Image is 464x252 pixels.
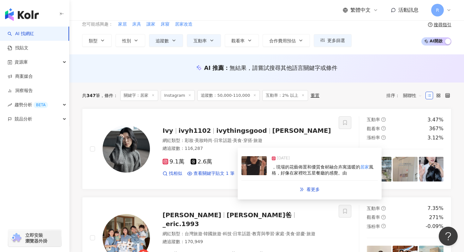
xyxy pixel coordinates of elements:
[227,211,292,219] span: [PERSON_NAME]爸
[286,231,295,236] span: 美食
[82,21,113,28] span: 您可能感興趣：
[122,38,131,43] span: 性別
[293,183,326,196] a: double-right看更多
[381,206,386,211] span: question-circle
[381,135,386,140] span: question-circle
[381,117,386,122] span: question-circle
[253,138,262,143] span: 旅遊
[300,187,304,192] span: double-right
[274,231,276,236] span: ·
[425,223,443,230] div: -0.09%
[272,164,360,169] span: ，現場的花藝佈置和優質食材融合卉寓溫暖的
[367,126,380,131] span: 觀看率
[439,227,458,246] iframe: Help Scout Beacon - Open
[8,103,12,107] span: rise
[427,134,443,141] div: 3.12%
[163,211,221,219] span: [PERSON_NAME]
[175,21,193,28] span: 居家改造
[82,93,100,98] div: 共 筆
[212,138,214,143] span: ·
[118,21,127,28] button: 家居
[187,34,221,47] button: 互動率
[156,38,169,43] span: 追蹤數
[132,21,141,28] button: 床具
[327,38,345,43] span: 更多篩選
[428,22,432,27] span: question-circle
[427,205,443,212] div: 7.35%
[429,214,443,221] div: 271%
[163,138,331,144] div: 網紅類型 ：
[33,102,48,108] div: BETA
[193,38,207,43] span: 互動率
[311,93,319,98] div: 重置
[8,230,61,247] a: chrome extension立即安裝 瀏覽器外掛
[10,233,22,243] img: chrome extension
[163,170,182,177] a: 找相似
[193,138,195,143] span: ·
[314,34,352,47] button: 更多篩選
[277,155,290,162] span: [DATE]
[243,138,252,143] span: 穿搭
[427,116,443,123] div: 3.47%
[381,224,386,228] span: question-circle
[419,157,443,181] img: post-image
[225,34,259,47] button: 觀看率
[223,231,232,236] span: 科技
[8,31,34,37] a: searchAI 找網紅
[367,117,380,122] span: 互動率
[381,126,386,131] span: question-circle
[103,125,150,173] img: KOL Avatar
[367,224,380,229] span: 漲粉率
[367,206,380,211] span: 互動率
[185,231,202,236] span: 台灣旅遊
[187,170,235,177] a: 查看關鍵字貼文 1 筆
[306,187,320,192] span: 看更多
[118,21,127,28] span: 家居
[231,38,245,43] span: 觀看率
[284,231,286,236] span: ·
[15,98,48,112] span: 趨勢分析
[398,7,419,13] span: 活動訊息
[367,215,380,220] span: 觀看率
[436,7,439,14] span: R
[161,21,170,28] span: 床寢
[132,21,141,28] span: 床具
[146,21,156,28] button: 讓家
[82,34,112,47] button: 類型
[367,135,380,140] span: 漲粉率
[5,8,39,21] img: logo
[295,231,296,236] span: ·
[232,138,233,143] span: ·
[195,138,212,143] span: 美妝時尚
[262,90,308,101] span: 互動率：2% 以上
[100,93,118,98] span: 條件 ：
[146,21,155,28] span: 讓家
[252,231,274,236] span: 教育與學習
[202,231,204,236] span: ·
[8,73,33,80] a: 商案媒合
[82,108,451,190] a: KOL AvatarIvyivyh1102ivythingsgood[PERSON_NAME]網紅類型：彩妝·美妝時尚·日常話題·美食·穿搭·旅遊總追蹤數：116,2879.1萬2.6萬找相似查...
[175,21,193,28] button: 居家改造
[393,157,417,181] img: post-image
[160,21,170,28] button: 床寢
[163,239,331,245] div: 總追蹤數 ： 170,949
[197,90,260,101] span: 追蹤數：50,000-110,000
[89,38,98,43] span: 類型
[204,231,221,236] span: 韓國旅遊
[163,127,173,134] span: Ivy
[241,156,267,175] img: post-image
[191,158,212,165] span: 2.6萬
[169,170,182,177] span: 找相似
[163,231,331,237] div: 網紅類型 ：
[214,138,232,143] span: 日常話題
[350,7,371,14] span: 繁體中文
[269,38,296,43] span: 合作費用預估
[242,138,243,143] span: ·
[8,88,33,94] a: 洞察報告
[263,34,310,47] button: 合作費用預估
[305,231,306,236] span: ·
[179,127,211,134] span: ivyh1102
[306,231,315,236] span: 旅遊
[233,231,251,236] span: 日常話題
[272,127,331,134] span: [PERSON_NAME]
